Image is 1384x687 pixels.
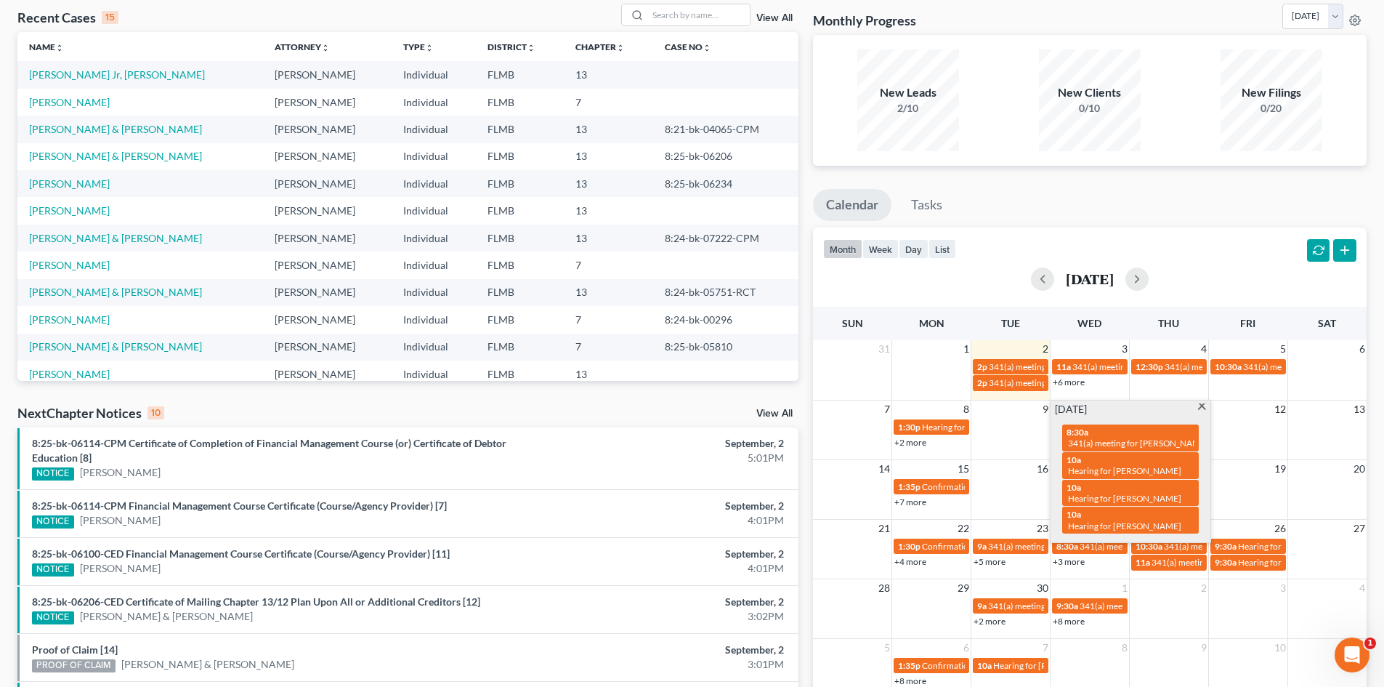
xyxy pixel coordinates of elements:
[1068,438,1208,449] span: 341(a) meeting for [PERSON_NAME]
[32,499,447,512] a: 8:25-bk-06114-CPM Financial Management Course Certificate (Course/Agency Provider) [7]
[476,89,564,116] td: FLMB
[993,660,1106,671] span: Hearing for [PERSON_NAME]
[29,232,202,244] a: [PERSON_NAME] & [PERSON_NAME]
[1199,579,1208,597] span: 2
[1352,401,1367,418] span: 13
[32,437,506,464] a: 8:25-bk-06114-CPM Certificate of Completion of Financial Management Course (or) Certificate of De...
[1358,340,1367,358] span: 6
[392,306,476,333] td: Individual
[80,513,161,528] a: [PERSON_NAME]
[263,61,391,88] td: [PERSON_NAME]
[1273,460,1287,478] span: 19
[32,515,74,529] div: NOTICE
[1067,482,1081,493] span: 10a
[1136,361,1163,372] span: 12:30p
[564,361,653,387] td: 13
[263,89,391,116] td: [PERSON_NAME]
[919,317,944,329] span: Mon
[1240,317,1255,329] span: Fri
[1158,317,1179,329] span: Thu
[263,170,391,197] td: [PERSON_NAME]
[32,643,118,656] a: Proof of Claim [14]
[616,44,625,52] i: unfold_more
[813,189,891,221] a: Calendar
[1053,616,1085,627] a: +8 more
[147,406,164,419] div: 10
[403,41,434,52] a: Typeunfold_more
[665,41,711,52] a: Case Nounfold_more
[1199,639,1208,656] span: 9
[877,520,891,537] span: 21
[1068,493,1181,504] span: Hearing for [PERSON_NAME]
[392,170,476,197] td: Individual
[564,197,653,224] td: 13
[1067,427,1088,438] span: 8:30a
[703,44,711,52] i: unfold_more
[756,409,793,419] a: View All
[425,44,434,52] i: unfold_more
[392,279,476,306] td: Individual
[1215,361,1242,372] span: 10:30a
[543,499,784,513] div: September, 2
[487,41,535,52] a: Districtunfold_more
[32,595,480,608] a: 8:25-bk-06206-CED Certificate of Mailing Chapter 13/12 Plan Upon All or Additional Creditors [12]
[898,541,920,552] span: 1:30p
[653,116,798,142] td: 8:21-bk-04065-CPM
[32,659,116,672] div: PROOF OF CLAIM
[1335,638,1369,672] iframe: Intercom live chat
[1080,541,1220,552] span: 341(a) meeting for [PERSON_NAME]
[1136,541,1162,552] span: 10:30a
[977,361,987,372] span: 2p
[80,465,161,480] a: [PERSON_NAME]
[392,116,476,142] td: Individual
[263,252,391,278] td: [PERSON_NAME]
[1273,639,1287,656] span: 10
[653,225,798,252] td: 8:24-bk-07222-CPM
[564,279,653,306] td: 13
[1136,557,1150,568] span: 11a
[962,401,971,418] span: 8
[1035,460,1050,478] span: 16
[1221,101,1322,116] div: 0/20
[1279,579,1287,597] span: 3
[894,437,926,448] a: +2 more
[543,657,784,672] div: 3:01PM
[392,89,476,116] td: Individual
[476,334,564,361] td: FLMB
[977,377,987,388] span: 2p
[275,41,330,52] a: Attorneyunfold_more
[392,334,476,361] td: Individual
[842,317,863,329] span: Sun
[956,520,971,537] span: 22
[813,12,916,29] h3: Monthly Progress
[1056,600,1078,611] span: 9:30a
[29,286,202,298] a: [PERSON_NAME] & [PERSON_NAME]
[653,306,798,333] td: 8:24-bk-00296
[1152,557,1292,568] span: 341(a) meeting for [PERSON_NAME]
[898,189,955,221] a: Tasks
[1080,600,1220,611] span: 341(a) meeting for [PERSON_NAME]
[1067,454,1081,465] span: 10a
[32,467,74,481] div: NOTICE
[263,306,391,333] td: [PERSON_NAME]
[862,239,899,259] button: week
[898,481,920,492] span: 1:35p
[564,116,653,142] td: 13
[543,561,784,576] div: 4:01PM
[922,541,1164,552] span: Confirmation hearing for [PERSON_NAME] & [PERSON_NAME]
[543,609,784,624] div: 3:02PM
[543,513,784,528] div: 4:01PM
[263,197,391,224] td: [PERSON_NAME]
[29,123,202,135] a: [PERSON_NAME] & [PERSON_NAME]
[1215,541,1237,552] span: 9:30a
[1035,520,1050,537] span: 23
[1318,317,1336,329] span: Sat
[476,279,564,306] td: FLMB
[823,239,862,259] button: month
[1215,557,1237,568] span: 9:30a
[922,660,1088,671] span: Confirmation Hearing for [PERSON_NAME]
[1352,520,1367,537] span: 27
[1120,340,1129,358] span: 3
[653,279,798,306] td: 8:24-bk-05751-RCT
[1072,361,1290,372] span: 341(a) meeting for [PERSON_NAME] & [PERSON_NAME]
